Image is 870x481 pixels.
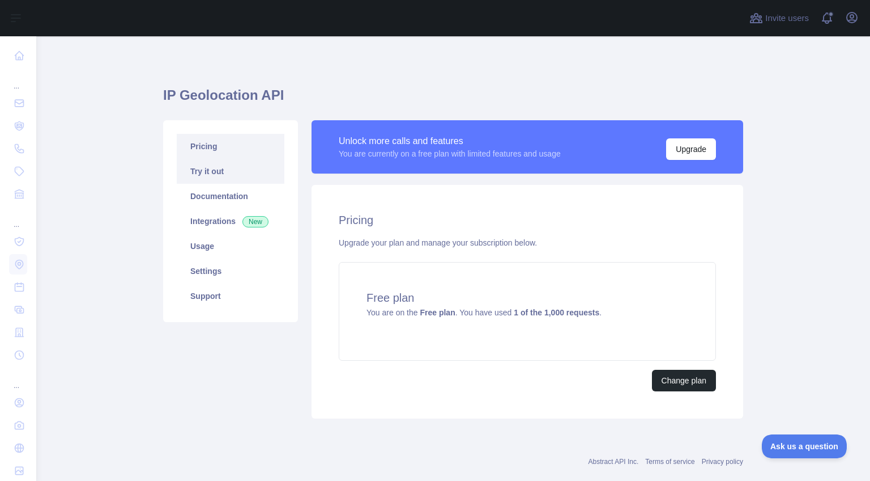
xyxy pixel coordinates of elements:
h1: IP Geolocation API [163,86,743,113]
div: ... [9,206,27,229]
a: Abstract API Inc. [588,458,639,466]
h4: Free plan [366,290,688,306]
div: ... [9,368,27,390]
a: Integrations New [177,209,284,234]
a: Support [177,284,284,309]
div: Unlock more calls and features [339,134,561,148]
iframe: Toggle Customer Support [762,434,847,458]
button: Upgrade [666,138,716,160]
a: Pricing [177,134,284,159]
button: Invite users [747,9,811,27]
strong: 1 of the 1,000 requests [514,308,599,317]
a: Try it out [177,159,284,184]
h2: Pricing [339,212,716,228]
span: New [242,216,268,227]
button: Change plan [652,370,716,391]
div: You are currently on a free plan with limited features and usage [339,148,561,159]
span: You are on the . You have used . [366,308,602,317]
a: Privacy policy [702,458,743,466]
div: Upgrade your plan and manage your subscription below. [339,237,716,248]
a: Settings [177,259,284,284]
span: Invite users [765,12,809,25]
a: Terms of service [645,458,694,466]
strong: Free plan [420,308,455,317]
a: Usage [177,234,284,259]
div: ... [9,68,27,91]
a: Documentation [177,184,284,209]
